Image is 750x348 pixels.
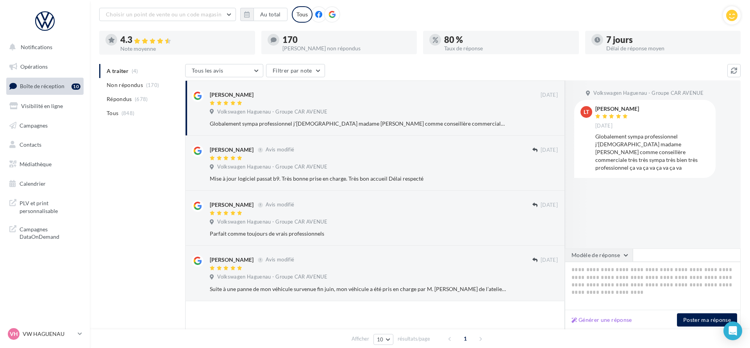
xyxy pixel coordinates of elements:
div: Open Intercom Messenger [723,321,742,340]
span: Avis modifié [266,147,294,153]
button: 10 [373,334,393,345]
button: Au total [240,8,287,21]
div: [PERSON_NAME] [595,106,639,112]
a: Campagnes [5,117,85,134]
span: Médiathèque [20,161,52,167]
span: 10 [377,336,384,343]
a: Boîte de réception10 [5,78,85,94]
button: Modèle de réponse [565,249,633,262]
span: Volkswagen Haguenau - Groupe CAR AVENUE [217,163,327,170]
span: [DATE] [541,92,558,99]
div: [PERSON_NAME] non répondus [282,46,411,51]
a: Visibilité en ligne [5,98,85,114]
div: 4.3 [120,36,249,44]
a: Médiathèque [5,156,85,172]
span: Calendrier [20,180,46,187]
span: 1 [459,332,471,345]
div: Parfait comme toujours de vrais professionnels [210,230,507,238]
span: Répondus [107,95,132,103]
p: VW HAGUENAU [23,330,75,338]
span: (848) [121,110,135,116]
div: Note moyenne [120,46,249,51]
span: Avis modifié [266,202,294,208]
span: Campagnes [20,122,48,128]
div: [PERSON_NAME] [210,256,254,264]
a: PLV et print personnalisable [5,195,85,218]
a: VH VW HAGUENAU [6,327,84,341]
button: Notifications [5,39,82,55]
div: [PERSON_NAME] [210,201,254,209]
span: Volkswagen Haguenau - Groupe CAR AVENUE [593,90,704,97]
button: Au total [254,8,287,21]
a: Calendrier [5,176,85,192]
div: [PERSON_NAME] [210,91,254,99]
span: (170) [146,82,159,88]
span: [DATE] [541,202,558,209]
span: Tous les avis [192,67,223,74]
div: [PERSON_NAME] [210,146,254,154]
div: 170 [282,36,411,44]
span: [DATE] [595,123,612,130]
span: Contacts [20,141,41,148]
span: Volkswagen Haguenau - Groupe CAR AVENUE [217,273,327,281]
span: Opérations [20,63,48,70]
div: Taux de réponse [444,46,573,51]
span: Volkswagen Haguenau - Groupe CAR AVENUE [217,108,327,115]
div: Délai de réponse moyen [606,46,735,51]
button: Choisir un point de vente ou un code magasin [99,8,236,21]
div: Suite à une panne de mon véhicule survenue fin juin, mon véhicule a été pris en charge par M. [PE... [210,285,507,293]
div: 80 % [444,36,573,44]
div: Mise à jour logiciel passat b9. Très bonne prise en charge. Très bon accueil Délai respecté [210,175,507,183]
span: Avis modifié [266,257,294,263]
button: Tous les avis [185,64,263,77]
span: PLV et print personnalisable [20,198,80,215]
a: Campagnes DataOnDemand [5,221,85,244]
span: Boîte de réception [20,83,64,89]
div: 10 [71,83,80,90]
span: résultats/page [398,335,430,343]
div: 7 jours [606,36,735,44]
span: Visibilité en ligne [21,103,63,109]
span: Notifications [21,44,52,50]
span: VH [10,330,18,338]
span: Volkswagen Haguenau - Groupe CAR AVENUE [217,218,327,225]
a: Contacts [5,137,85,153]
a: Opérations [5,59,85,75]
div: Tous [292,6,312,23]
span: Tous [107,109,118,117]
span: Afficher [352,335,369,343]
button: Filtrer par note [266,64,325,77]
span: Non répondus [107,81,143,89]
span: Campagnes DataOnDemand [20,224,80,241]
span: (678) [135,96,148,102]
div: Globalement sympa professionnel j'[DEMOGRAPHIC_DATA] madame [PERSON_NAME] comme conseillère comme... [210,120,507,128]
button: Poster ma réponse [677,313,737,327]
button: Générer une réponse [568,315,635,325]
span: [DATE] [541,147,558,154]
span: [DATE] [541,257,558,264]
span: LT [584,108,589,116]
div: Globalement sympa professionnel j'[DEMOGRAPHIC_DATA] madame [PERSON_NAME] comme conseillère comme... [595,133,709,172]
span: Choisir un point de vente ou un code magasin [106,11,221,18]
